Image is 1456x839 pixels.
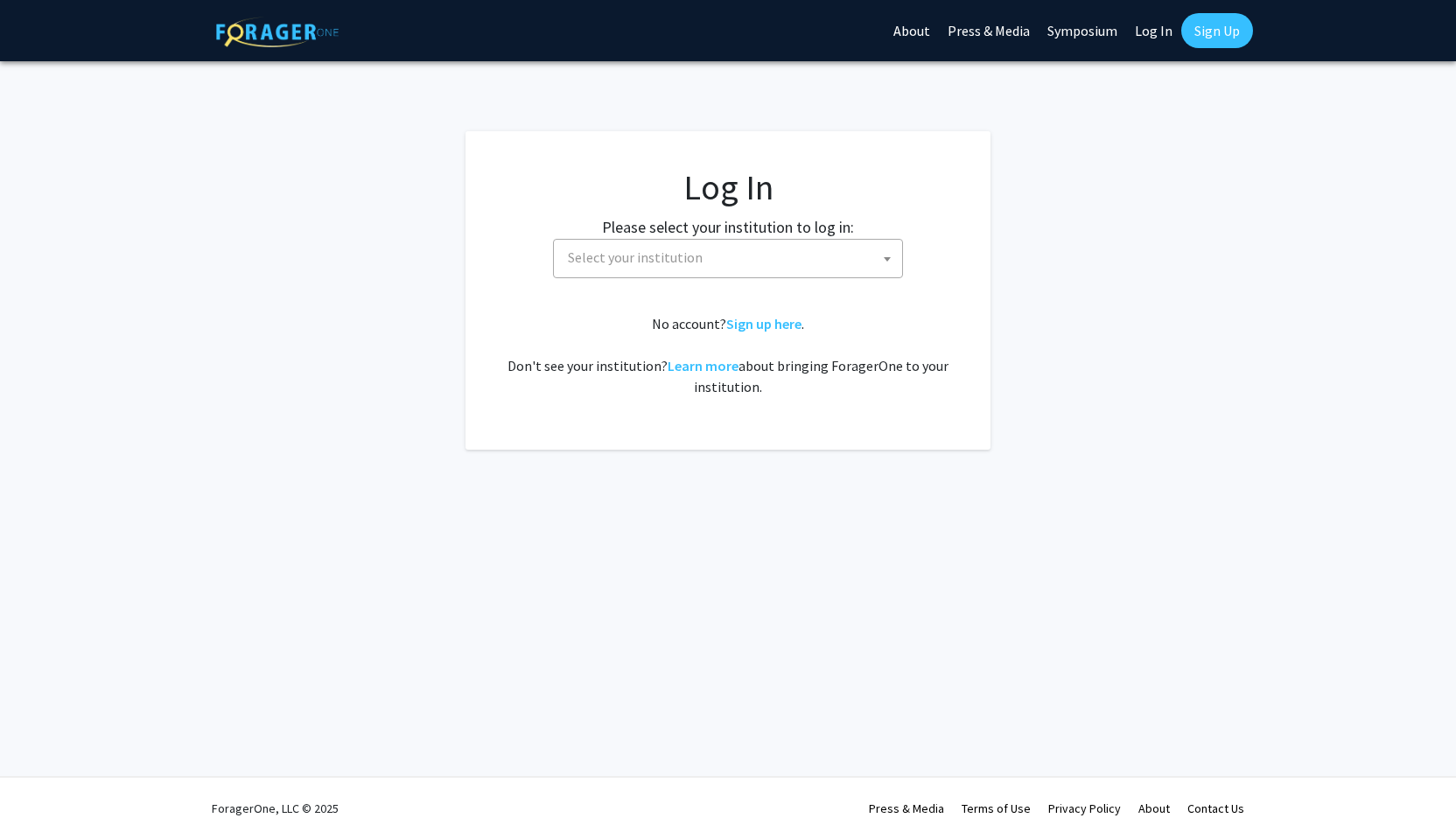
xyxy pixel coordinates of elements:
[216,17,339,47] img: ForagerOne Logo
[212,778,339,839] div: ForagerOne, LLC © 2025
[1138,801,1170,816] a: About
[1048,801,1121,816] a: Privacy Policy
[561,240,902,276] span: Select your institution
[500,166,955,208] h1: Log In
[668,357,738,374] a: Learn more about bringing ForagerOne to your institution
[869,801,944,816] a: Press & Media
[568,248,703,266] span: Select your institution
[726,315,801,332] a: Sign up here
[602,215,854,239] label: Please select your institution to log in:
[500,313,955,397] div: No account? . Don't see your institution? about bringing ForagerOne to your institution.
[1187,801,1244,816] a: Contact Us
[1181,13,1253,48] a: Sign Up
[553,239,903,278] span: Select your institution
[962,801,1031,816] a: Terms of Use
